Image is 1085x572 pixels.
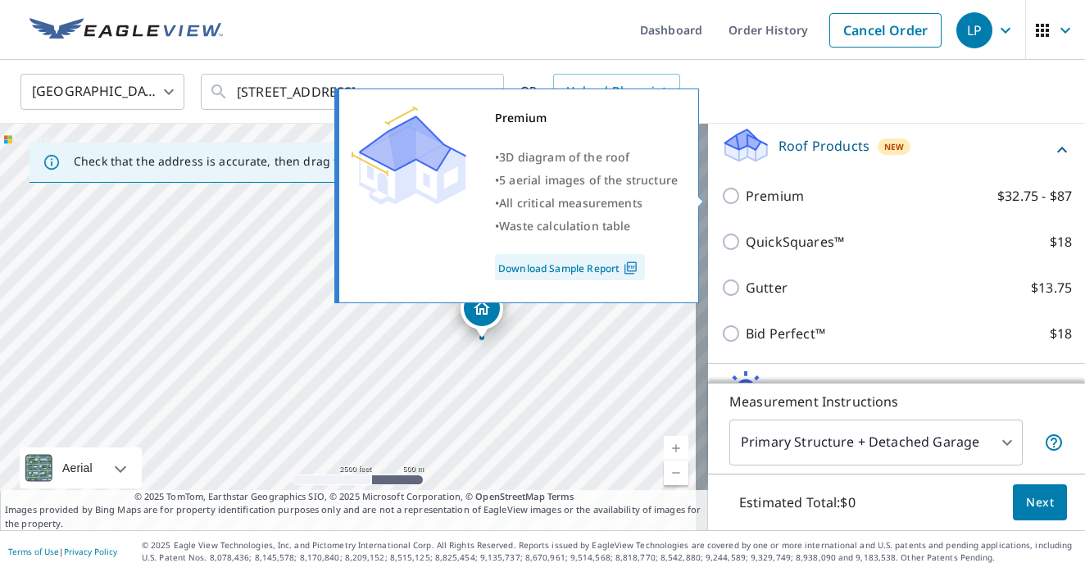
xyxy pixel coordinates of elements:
p: QuickSquares™ [746,232,844,252]
p: © 2025 Eagle View Technologies, Inc. and Pictometry International Corp. All Rights Reserved. Repo... [142,539,1077,564]
a: OpenStreetMap [475,490,544,502]
div: Aerial [20,447,142,488]
p: $13.75 [1031,278,1072,297]
button: Next [1013,484,1067,521]
p: $32.75 - $87 [997,186,1072,206]
div: [GEOGRAPHIC_DATA] [20,69,184,115]
p: $18 [1050,232,1072,252]
p: | [8,547,117,556]
span: 5 aerial images of the structure [499,172,678,188]
p: Estimated Total: $0 [726,484,869,520]
div: • [495,192,678,215]
a: Terms of Use [8,546,59,557]
div: Premium [495,107,678,129]
p: Solar Products [779,380,872,400]
img: Pdf Icon [620,261,642,275]
p: Roof Products [779,136,869,156]
span: © 2025 TomTom, Earthstar Geographics SIO, © 2025 Microsoft Corporation, © [134,490,574,504]
p: Check that the address is accurate, then drag the marker over the correct structure. [74,154,546,169]
div: Primary Structure + Detached Garage [729,420,1023,465]
div: LP [956,12,992,48]
div: OR [520,74,680,110]
p: $18 [1050,324,1072,343]
input: Search by address or latitude-longitude [237,69,470,115]
p: Bid Perfect™ [746,324,825,343]
div: Roof ProductsNew [721,126,1072,173]
span: Upload Blueprint [566,81,666,102]
a: Upload Blueprint [553,74,679,110]
a: Terms [547,490,574,502]
a: Download Sample Report [495,254,645,280]
p: Measurement Instructions [729,392,1064,411]
div: • [495,146,678,169]
p: Gutter [746,278,788,297]
p: Premium [746,186,804,206]
span: Waste calculation table [499,218,630,234]
span: Next [1026,493,1054,513]
span: 3D diagram of the roof [499,149,629,165]
img: EV Logo [30,18,223,43]
div: Dropped pin, building 1, Residential property, 5 Hickory Hill St Allen, TX 75002 [461,287,503,338]
div: • [495,169,678,192]
div: Solar ProductsNew [721,370,1072,417]
a: Privacy Policy [64,546,117,557]
span: New [884,140,904,153]
a: Cancel Order [829,13,942,48]
div: • [495,215,678,238]
div: Aerial [57,447,98,488]
a: Current Level 14, Zoom Out [664,461,688,485]
img: Premium [352,107,466,205]
a: Current Level 14, Zoom In [664,436,688,461]
span: All critical measurements [499,195,642,211]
